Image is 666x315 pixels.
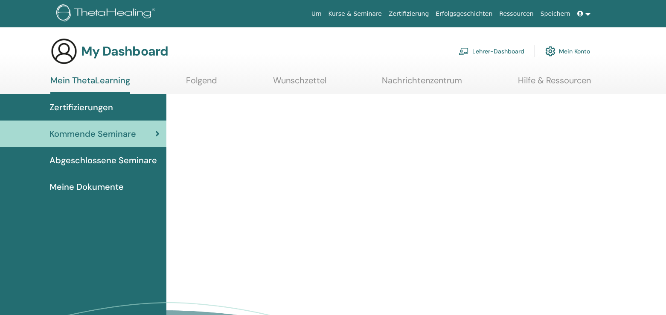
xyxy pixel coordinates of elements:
[50,38,78,65] img: generic-user-icon.jpg
[49,127,136,140] span: Kommende Seminare
[432,6,496,22] a: Erfolgsgeschichten
[56,4,158,24] img: logo.png
[50,75,130,94] a: Mein ThetaLearning
[518,75,591,92] a: Hilfe & Ressourcen
[545,42,590,61] a: Mein Konto
[459,47,469,55] img: chalkboard-teacher.svg
[49,101,113,114] span: Zertifizierungen
[537,6,574,22] a: Speichern
[308,6,325,22] a: Um
[81,44,168,59] h3: My Dashboard
[496,6,537,22] a: Ressourcen
[382,75,462,92] a: Nachrichtenzentrum
[325,6,385,22] a: Kurse & Seminare
[385,6,432,22] a: Zertifizierung
[545,44,555,59] img: cog.svg
[459,42,524,61] a: Lehrer-Dashboard
[273,75,326,92] a: Wunschzettel
[186,75,217,92] a: Folgend
[49,154,157,167] span: Abgeschlossene Seminare
[49,180,124,193] span: Meine Dokumente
